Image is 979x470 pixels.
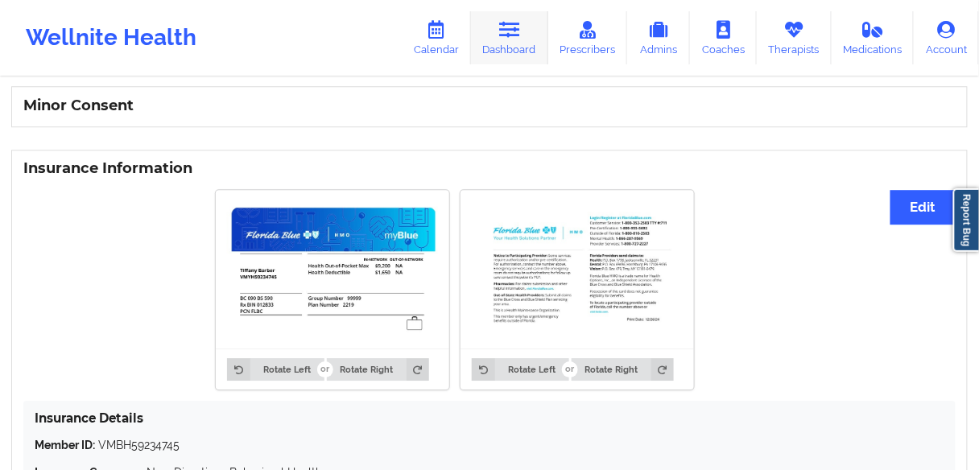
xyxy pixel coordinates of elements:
img: Tiffany Barber [472,201,683,338]
button: Rotate Left [227,358,324,381]
h3: Insurance Information [23,159,956,178]
a: Account [914,11,979,64]
a: Calendar [402,11,471,64]
a: Report Bug [953,188,979,252]
button: Rotate Right [327,358,429,381]
a: Dashboard [471,11,548,64]
button: Rotate Left [472,358,568,381]
a: Prescribers [548,11,628,64]
strong: Member ID: [35,439,95,451]
button: Edit [890,190,956,225]
a: Admins [627,11,690,64]
img: Tiffany Barber [227,201,438,338]
a: Therapists [757,11,832,64]
a: Medications [832,11,915,64]
h3: Minor Consent [23,97,956,115]
p: VMBH59234745 [35,437,944,453]
h4: Insurance Details [35,410,944,426]
button: Rotate Right [572,358,674,381]
a: Coaches [690,11,757,64]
